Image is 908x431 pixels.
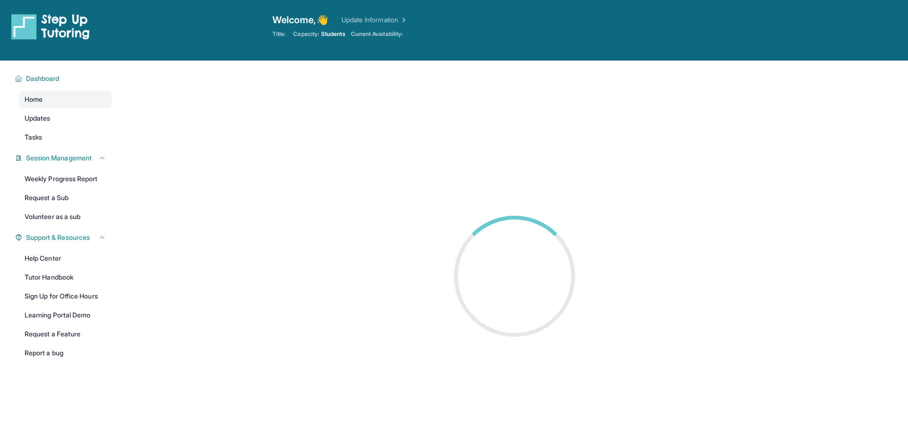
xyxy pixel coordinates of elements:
[272,13,328,26] span: Welcome, 👋
[19,110,112,127] a: Updates
[19,208,112,225] a: Volunteer as a sub
[19,288,112,305] a: Sign Up for Office Hours
[19,269,112,286] a: Tutor Handbook
[398,15,408,25] img: Chevron Right
[25,132,42,142] span: Tasks
[19,170,112,187] a: Weekly Progress Report
[341,15,408,25] a: Update Information
[22,233,106,242] button: Support & Resources
[25,114,51,123] span: Updates
[11,13,90,40] img: logo
[19,307,112,324] a: Learning Portal Demo
[19,344,112,361] a: Report a bug
[26,74,60,83] span: Dashboard
[26,233,90,242] span: Support & Resources
[19,325,112,343] a: Request a Feature
[22,153,106,163] button: Session Management
[19,189,112,206] a: Request a Sub
[321,30,345,38] span: Students
[19,250,112,267] a: Help Center
[272,30,286,38] span: Title:
[26,153,92,163] span: Session Management
[351,30,403,38] span: Current Availability:
[25,95,43,104] span: Home
[293,30,319,38] span: Capacity:
[19,91,112,108] a: Home
[22,74,106,83] button: Dashboard
[19,129,112,146] a: Tasks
